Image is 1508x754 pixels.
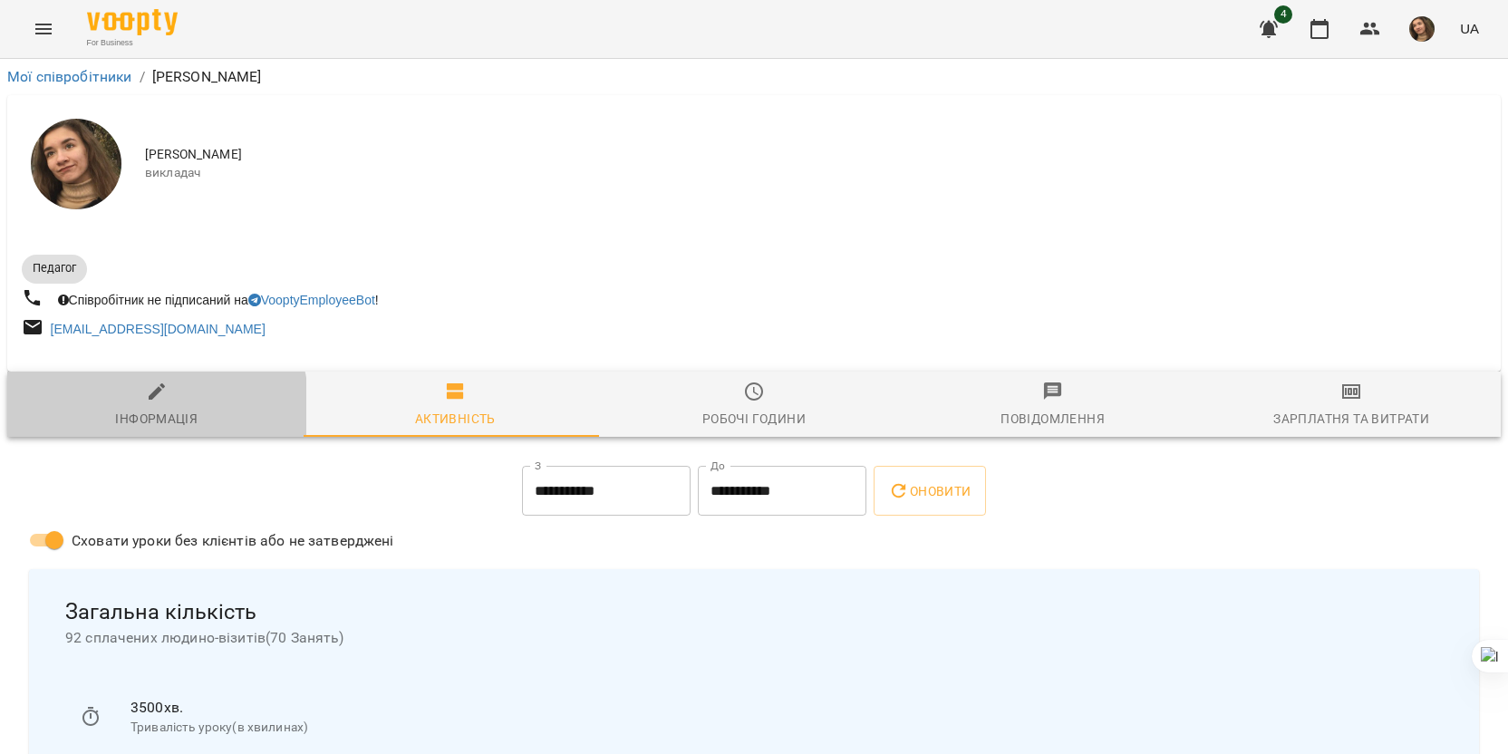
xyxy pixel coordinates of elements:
[51,322,266,336] a: [EMAIL_ADDRESS][DOMAIN_NAME]
[22,7,65,51] button: Menu
[140,66,145,88] li: /
[65,598,1443,626] span: Загальна кількість
[1409,16,1435,42] img: e02786069a979debee2ecc2f3beb162c.jpeg
[130,697,1428,719] p: 3500 хв.
[145,164,1486,182] span: викладач
[87,37,178,49] span: For Business
[54,287,382,313] div: Співробітник не підписаний на !
[65,627,1443,649] span: 92 сплачених людино-візитів ( 70 Занять )
[22,260,87,276] span: Педагог
[1273,408,1429,430] div: Зарплатня та Витрати
[130,719,1428,737] p: Тривалість уроку(в хвилинах)
[72,530,394,552] span: Сховати уроки без клієнтів або не затверджені
[1000,408,1105,430] div: Повідомлення
[1453,12,1486,45] button: UA
[1274,5,1292,24] span: 4
[115,408,198,430] div: Інформація
[152,66,262,88] p: [PERSON_NAME]
[888,480,971,502] span: Оновити
[145,146,1486,164] span: [PERSON_NAME]
[415,408,496,430] div: Активність
[874,466,985,517] button: Оновити
[1460,19,1479,38] span: UA
[7,66,1501,88] nav: breadcrumb
[87,9,178,35] img: Voopty Logo
[7,68,132,85] a: Мої співробітники
[702,408,806,430] div: Робочі години
[248,293,375,307] a: VooptyEmployeeBot
[31,119,121,209] img: Анастасія Іванова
